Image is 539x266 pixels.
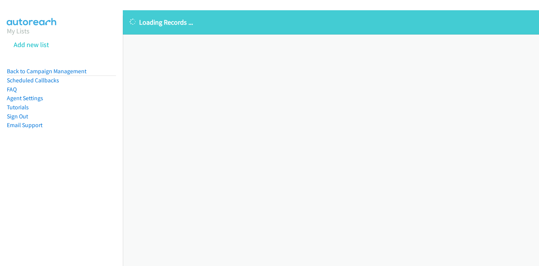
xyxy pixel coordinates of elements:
[7,94,43,102] a: Agent Settings
[7,68,86,75] a: Back to Campaign Management
[7,121,42,129] a: Email Support
[14,40,49,49] a: Add new list
[130,17,532,27] p: Loading Records ...
[7,104,29,111] a: Tutorials
[7,27,30,35] a: My Lists
[7,77,59,84] a: Scheduled Callbacks
[7,86,17,93] a: FAQ
[7,113,28,120] a: Sign Out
